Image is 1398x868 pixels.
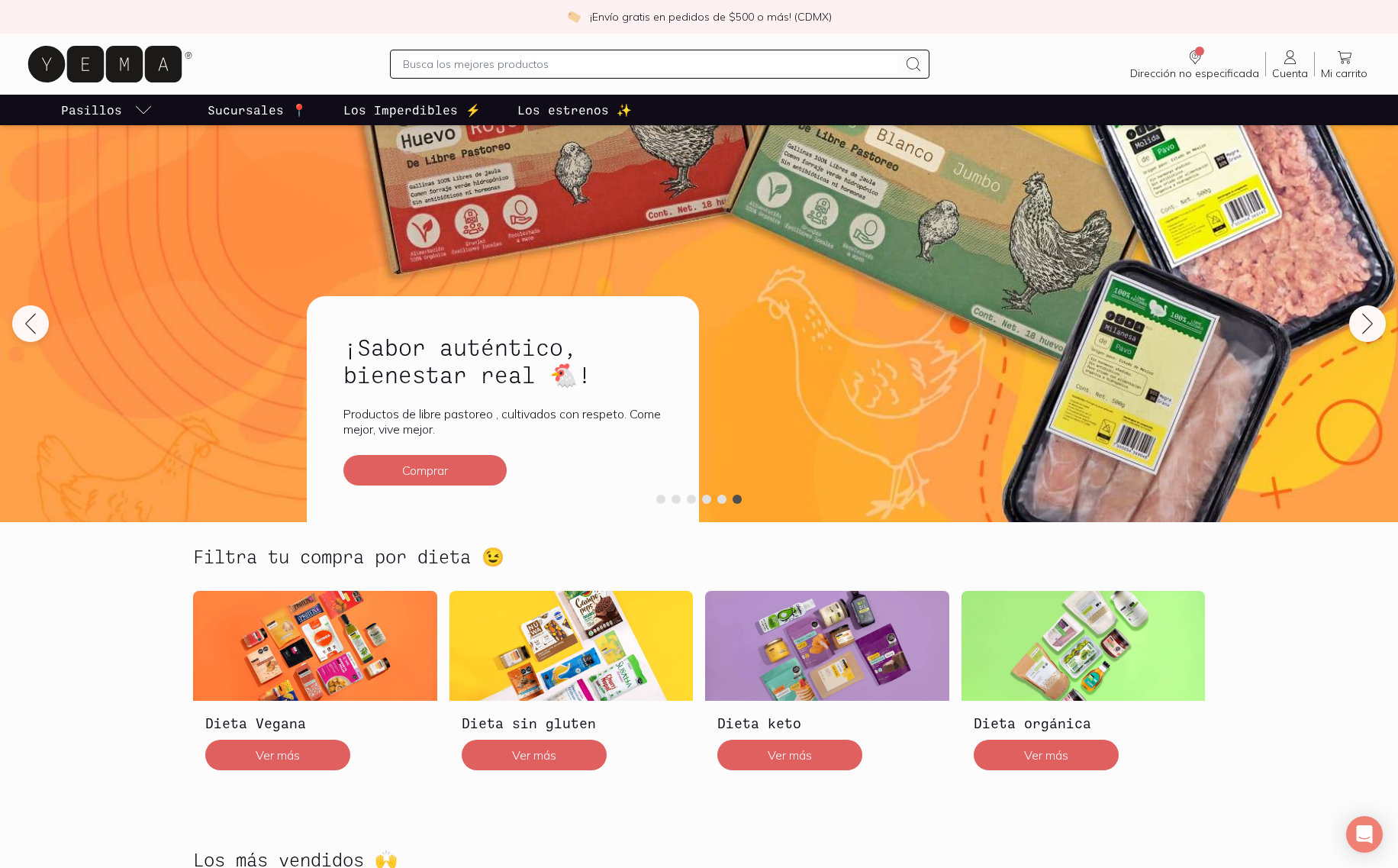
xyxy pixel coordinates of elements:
img: Dieta orgánica [962,591,1206,701]
p: Los estrenos ✨ [517,101,632,119]
a: Dieta sin glutenDieta sin glutenVer más [449,591,694,782]
h3: Dieta sin gluten [462,713,681,733]
a: Los Imperdibles ⚡️ [340,95,484,125]
a: Mi carrito [1315,48,1374,80]
p: Sucursales 📍 [208,101,307,119]
p: Pasillos [61,101,122,119]
a: Los estrenos ✨ [514,95,635,125]
p: ¡Envío gratis en pedidos de $500 o más! (CDMX) [590,9,832,24]
h2: ¡Sabor auténtico, bienestar real 🐔! [343,333,662,388]
span: Dirección no especificada [1130,66,1259,80]
span: Mi carrito [1321,66,1367,80]
img: Dieta Vegana [193,591,437,701]
a: pasillo-todos-link [58,95,156,125]
h3: Dieta Vegana [205,713,425,733]
input: Busca los mejores productos [403,55,898,73]
button: Comprar [343,455,507,486]
button: Ver más [462,740,607,770]
a: Dirección no especificada [1124,48,1265,80]
a: Dieta VeganaDieta VeganaVer más [193,591,437,782]
a: Dieta orgánicaDieta orgánicaVer más [962,591,1206,782]
button: Ver más [205,740,350,770]
img: Dieta sin gluten [449,591,694,701]
a: ¡Sabor auténtico, bienestar real 🐔!Productos de libre pastoreo , cultivados con respeto. Come mej... [307,296,699,522]
h2: Filtra tu compra por dieta 😉 [193,547,504,566]
h3: Dieta keto [717,713,937,733]
a: Dieta ketoDieta ketoVer más [705,591,949,782]
div: Open Intercom Messenger [1346,816,1383,853]
a: Sucursales 📍 [205,95,310,125]
p: Productos de libre pastoreo , cultivados con respeto. Come mejor, vive mejor. [343,406,662,437]
h3: Dieta orgánica [974,713,1193,733]
button: Ver más [974,740,1119,770]
span: Cuenta [1272,66,1308,80]
p: Los Imperdibles ⚡️ [343,101,481,119]
a: Cuenta [1266,48,1314,80]
button: Ver más [717,740,862,770]
img: Dieta keto [705,591,949,701]
img: check [567,10,581,24]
